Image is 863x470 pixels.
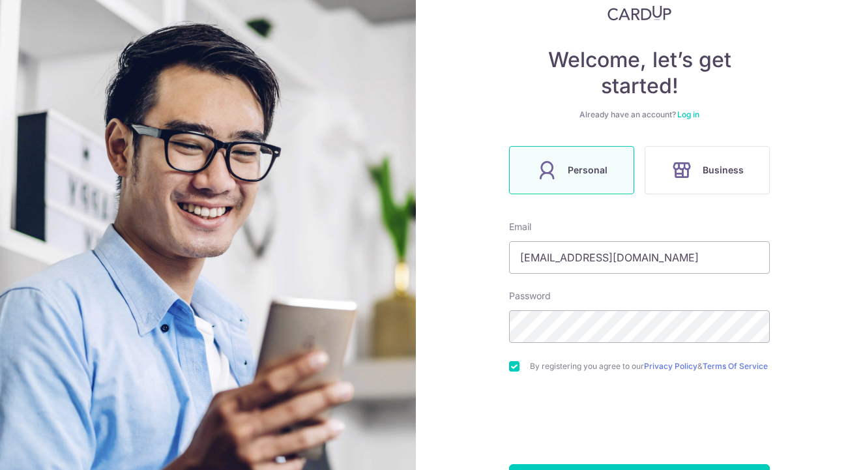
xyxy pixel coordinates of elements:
[639,146,775,194] a: Business
[509,220,531,233] label: Email
[703,361,768,371] a: Terms Of Service
[509,47,770,99] h4: Welcome, let’s get started!
[607,5,671,21] img: CardUp Logo
[644,361,697,371] a: Privacy Policy
[530,361,770,372] label: By registering you agree to our &
[703,162,744,178] span: Business
[677,110,699,119] a: Log in
[504,146,639,194] a: Personal
[509,289,551,302] label: Password
[568,162,607,178] span: Personal
[540,398,739,448] iframe: reCAPTCHA
[509,110,770,120] div: Already have an account?
[509,241,770,274] input: Enter your Email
